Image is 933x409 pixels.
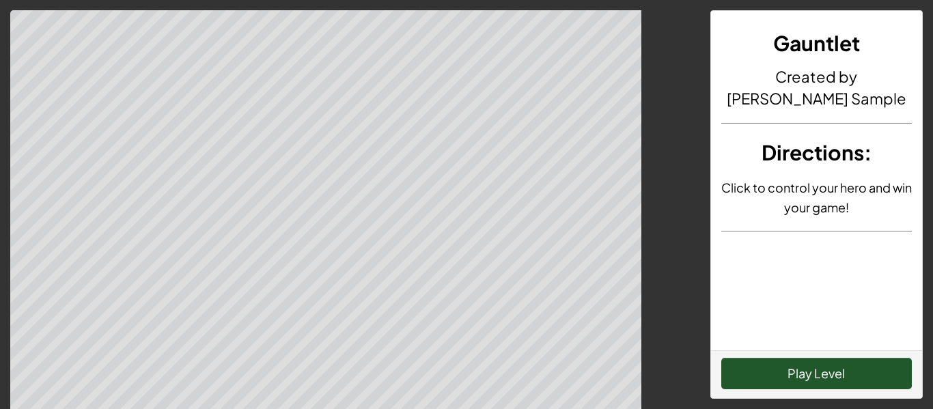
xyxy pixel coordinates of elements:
[721,28,913,59] h3: Gauntlet
[721,358,913,389] button: Play Level
[762,139,864,165] span: Directions
[721,137,913,168] h3: :
[721,178,913,217] p: Click to control your hero and win your game!
[721,66,913,109] h4: Created by [PERSON_NAME] Sample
